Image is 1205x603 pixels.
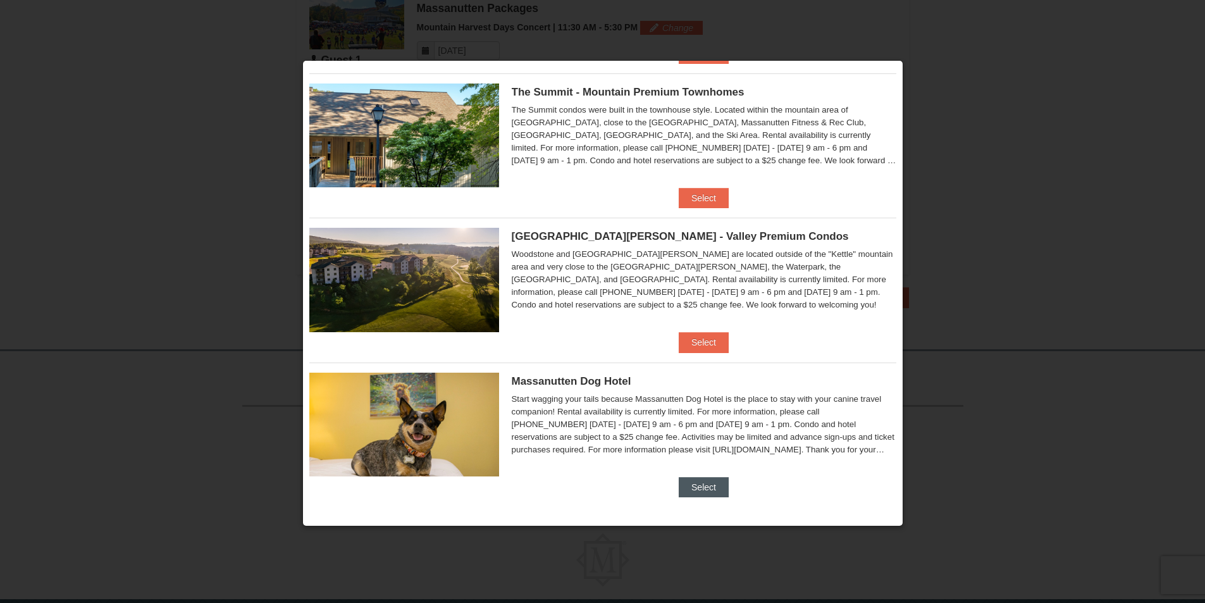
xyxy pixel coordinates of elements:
[512,230,849,242] span: [GEOGRAPHIC_DATA][PERSON_NAME] - Valley Premium Condos
[679,188,729,208] button: Select
[512,86,745,98] span: The Summit - Mountain Premium Townhomes
[512,375,631,387] span: Massanutten Dog Hotel
[512,104,896,167] div: The Summit condos were built in the townhouse style. Located within the mountain area of [GEOGRAP...
[512,393,896,456] div: Start wagging your tails because Massanutten Dog Hotel is the place to stay with your canine trav...
[309,228,499,332] img: 19219041-4-ec11c166.jpg
[679,477,729,497] button: Select
[309,373,499,476] img: 27428181-5-81c892a3.jpg
[512,248,896,311] div: Woodstone and [GEOGRAPHIC_DATA][PERSON_NAME] are located outside of the "Kettle" mountain area an...
[679,332,729,352] button: Select
[309,84,499,187] img: 19219034-1-0eee7e00.jpg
